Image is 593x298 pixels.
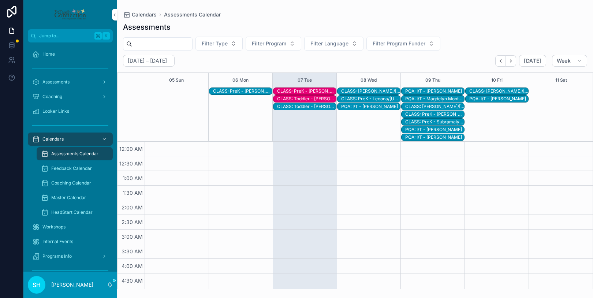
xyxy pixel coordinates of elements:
[552,55,587,67] button: Week
[405,103,464,110] div: CLASS: PreK - Wilson/Daniel
[169,73,184,87] button: 05 Sun
[469,88,528,94] div: CLASS: [PERSON_NAME]/[PERSON_NAME]
[277,96,336,102] div: CLASS: Toddler - Sopher/Buras
[298,73,312,87] div: 07 Tue
[120,248,145,254] span: 3:30 AM
[118,146,145,152] span: 12:00 AM
[232,73,249,87] button: 06 Mon
[51,209,93,215] span: HeadStart Calendar
[405,96,464,102] div: PQA: I/T - Magdelyn Monterrey
[405,104,464,109] div: CLASS: [PERSON_NAME]/[PERSON_NAME]
[557,57,571,64] span: Week
[310,40,348,47] span: Filter Language
[202,40,228,47] span: Filter Type
[519,55,546,67] button: [DATE]
[54,9,86,21] img: App logo
[246,37,301,51] button: Select Button
[277,103,336,110] div: CLASS: Toddler - Soundara/Herron
[366,37,440,51] button: Select Button
[37,147,113,160] a: Assessments Calendar
[120,277,145,284] span: 4:30 AM
[277,96,336,102] div: CLASS: Toddler - [PERSON_NAME]/[PERSON_NAME]
[120,219,145,225] span: 2:30 AM
[28,133,113,146] a: Calendars
[23,42,117,272] div: scrollable content
[341,96,400,102] div: CLASS: PreK - Lecona/[US_STATE]
[120,263,145,269] span: 4:00 AM
[425,73,440,87] button: 09 Thu
[121,190,145,196] span: 1:30 AM
[28,235,113,248] a: Internal Events
[405,127,464,133] div: PQA: I/T - [PERSON_NAME]
[195,37,243,51] button: Select Button
[37,162,113,175] a: Feedback Calendar
[341,88,400,94] div: CLASS: Toddler - Bravo/Gonzalez
[33,280,41,289] span: SH
[120,204,145,211] span: 2:00 AM
[361,73,377,87] button: 08 Wed
[341,88,400,94] div: CLASS: [PERSON_NAME]/[PERSON_NAME]
[51,281,93,288] p: [PERSON_NAME]
[42,224,66,230] span: Workshops
[42,239,73,245] span: Internal Events
[277,88,336,94] div: CLASS: PreK - Chacon/Aguilera
[28,29,113,42] button: Jump to...K
[42,51,55,57] span: Home
[51,195,86,201] span: Master Calendar
[128,57,167,64] h2: [DATE] – [DATE]
[121,175,145,181] span: 1:00 AM
[491,73,503,87] button: 10 Fri
[405,134,464,140] div: PQA: I/T - [PERSON_NAME]
[506,55,516,67] button: Next
[42,79,70,85] span: Assessments
[164,11,221,18] a: Assessments Calendar
[28,250,113,263] a: Programs Info
[304,37,363,51] button: Select Button
[42,253,72,259] span: Programs Info
[37,176,113,190] a: Coaching Calendar
[118,160,145,167] span: 12:30 AM
[405,119,464,125] div: CLASS: PreK - Subramaiyam/[PERSON_NAME]
[42,94,62,100] span: Coaching
[469,88,528,94] div: CLASS: PreK - Romero/Redd
[405,111,464,117] div: CLASS: PreK - [PERSON_NAME]/[PERSON_NAME] ([PERSON_NAME])
[341,103,400,110] div: PQA: I/T - Melissa Stachowski
[495,55,506,67] button: Back
[405,134,464,141] div: PQA: I/T - Debra Todt
[42,136,64,142] span: Calendars
[37,191,113,204] a: Master Calendar
[51,151,98,157] span: Assessments Calendar
[469,96,528,102] div: PQA: I/T - Brenda Chamorro
[123,11,157,18] a: Calendars
[252,40,286,47] span: Filter Program
[405,111,464,118] div: CLASS: PreK - Vanderwall/Rothrock (Bedsaul)
[28,90,113,103] a: Coaching
[39,33,92,39] span: Jump to...
[213,88,272,94] div: CLASS: PreK - [PERSON_NAME]/[PERSON_NAME]
[277,104,336,109] div: CLASS: Toddler - [PERSON_NAME]/[PERSON_NAME]
[103,33,109,39] span: K
[524,57,541,64] span: [DATE]
[51,180,91,186] span: Coaching Calendar
[42,108,69,114] span: Looker Links
[28,105,113,118] a: Looker Links
[213,88,272,94] div: CLASS: PreK - Enders/McLaughlin
[51,165,92,171] span: Feedback Calendar
[277,88,336,94] div: CLASS: PreK - [PERSON_NAME]/[PERSON_NAME]
[555,73,567,87] button: 11 Sat
[28,75,113,89] a: Assessments
[120,234,145,240] span: 3:00 AM
[123,22,171,32] h1: Assessments
[373,40,425,47] span: Filter Program Funder
[405,88,464,94] div: PQA: I/T - Grace Rivelli
[28,48,113,61] a: Home
[28,220,113,234] a: Workshops
[405,126,464,133] div: PQA: I/T - Ulani Green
